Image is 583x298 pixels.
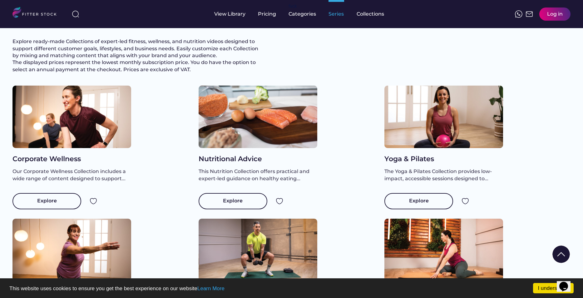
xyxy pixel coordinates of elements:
div: Categories [289,11,316,17]
img: Group%201000002324.svg [276,197,283,205]
div: This Nutrition Collection offers practical and expert-led guidance on healthy eating... [199,168,317,182]
img: meteor-icons_whatsapp%20%281%29.svg [515,10,522,18]
iframe: chat widget [557,273,577,292]
h2: Explore ready-made Collections of expert-led fitness, wellness, and nutrition videos designed to ... [12,38,262,73]
div: Explore [409,197,429,205]
div: Explore [223,197,243,205]
div: Log in [547,11,563,17]
img: Frame%2051.svg [526,10,533,18]
img: Group%201000002324.svg [90,197,97,205]
img: search-normal%203.svg [72,10,79,18]
div: The Yoga & Pilates Collection provides low-impact, accessible sessions designed to... [384,168,503,182]
div: View Library [214,11,245,17]
a: Learn More [197,286,225,291]
div: Our Corporate Wellness Collection includes a wide range of content designed to support... [12,168,131,182]
div: Explore [37,197,57,205]
div: Yoga & Pilates [384,154,503,164]
div: fvck [289,3,297,9]
div: Collections [357,11,384,17]
div: Pricing [258,11,276,17]
p: This website uses cookies to ensure you get the best experience on our website [9,286,574,291]
a: I understand! [533,283,574,293]
img: Group%201000002324.svg [462,197,469,205]
div: Corporate Wellness [12,154,131,164]
img: LOGO.svg [12,7,62,20]
div: Series [329,11,344,17]
div: Nutritional Advice [199,154,317,164]
img: Group%201000002322%20%281%29.svg [552,246,570,263]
